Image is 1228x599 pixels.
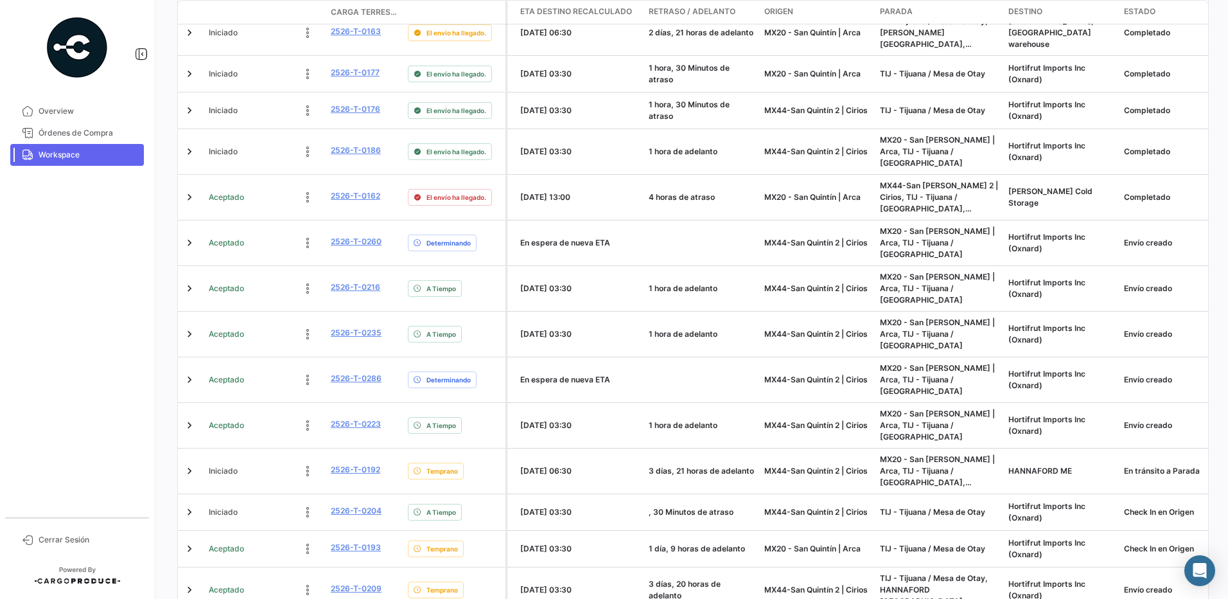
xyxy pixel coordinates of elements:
span: Hortifrut Imports Inc (Oxnard) [1008,63,1085,84]
div: MX20 - San [PERSON_NAME] | Arca, TIJ - Tijuana / [GEOGRAPHIC_DATA] [880,362,998,397]
a: Expand/Collapse Row [183,419,196,432]
span: MX44-San Quintín 2 | Cirios [764,585,868,595]
span: Hortifrut Imports Inc (Oxnard) [1008,538,1085,559]
span: Hortifrut Imports Inc (Oxnard) [1008,141,1085,162]
span: 1 hora, 30 Minutos de atraso [649,63,730,84]
a: 2526-T-0193 [331,542,381,553]
div: MX20 - San [PERSON_NAME] | Arca, TIJ - Tijuana / [GEOGRAPHIC_DATA], HANNAFORD NY [880,454,998,488]
span: Órdenes de Compra [39,127,139,139]
span: , 30 Minutos de atraso [649,507,733,517]
span: Aceptado [209,543,244,555]
span: Temprano [426,585,458,595]
span: Iniciado [209,146,238,157]
span: [DATE] 03:30 [520,544,572,553]
div: MX20 - San [PERSON_NAME] | Arca, TIJ - Tijuana / [GEOGRAPHIC_DATA] [880,317,998,352]
div: Abrir Intercom Messenger [1184,555,1215,586]
a: 2526-T-0177 [331,67,380,78]
span: Estado [1124,6,1155,17]
a: Expand/Collapse Row [183,542,196,555]
a: 2526-T-0235 [331,327,382,339]
span: MX44-San Quintín 2 | Cirios [764,466,868,476]
span: Determinando [426,375,471,385]
a: Expand/Collapse Row [183,26,196,39]
span: Cerrar Sesión [39,534,139,546]
span: [DATE] 03:30 [520,329,572,339]
a: Órdenes de Compra [10,122,144,144]
a: 2526-T-0162 [331,190,380,202]
a: 2526-T-0186 [331,145,381,156]
span: [DATE] 03:30 [520,69,572,78]
span: En espera de nueva ETA [520,375,610,384]
span: MX44-San Quintín 2 | Cirios [764,238,868,247]
span: Hortifrut Imports Inc (Oxnard) [1008,323,1085,344]
span: Aceptado [209,420,244,431]
span: Destino [1008,6,1042,17]
span: Hortifrut Imports Inc (Oxnard) [1008,369,1085,390]
div: TIJ - Tijuana / Mesa de Otay [880,68,998,80]
datatable-header-cell: Delay Status [403,7,505,17]
span: ETA Destino Recalculado [520,6,632,17]
span: El envío ha llegado. [426,105,486,116]
span: MX44-San Quintín 2 | Cirios [764,375,868,384]
span: MX44-San Quintín 2 | Cirios [764,147,868,156]
span: Origen [764,6,793,17]
span: MX44-San Quintín 2 | Cirios [764,420,868,430]
span: [DATE] 03:30 [520,147,572,156]
a: 2526-T-0260 [331,236,382,247]
span: El envío ha llegado. [426,147,486,157]
span: Overview [39,105,139,117]
span: Hortifrut Imports Inc (Oxnard) [1008,100,1085,121]
span: Iniciado [209,506,238,518]
span: MX20 - San Quintín | Arca [764,544,861,553]
span: A Tiempo [426,420,456,431]
span: [DATE] 03:30 [520,585,572,595]
span: Iniciado [209,68,238,80]
span: Iniciado [209,27,238,39]
div: MX20 - San [PERSON_NAME] | Arca, TIJ - Tijuana / [GEOGRAPHIC_DATA] [880,226,998,260]
a: Expand/Collapse Row [183,506,196,519]
a: 2526-T-0223 [331,418,381,430]
datatable-header-cell: Carga Terrestre # [326,1,403,23]
span: A Tiempo [426,507,456,517]
span: [DATE] 03:30 [520,507,572,517]
span: Aceptado [209,192,244,203]
span: El envío ha llegado. [426,28,486,38]
a: 2526-T-0216 [331,282,380,293]
span: Retraso / Adelanto [649,6,735,17]
span: Iniciado [209,465,238,477]
a: Expand/Collapse Row [183,145,196,158]
span: 1 día, 9 horas de adelanto [649,544,745,553]
span: Temprano [426,544,458,554]
a: 2526-T-0192 [331,464,380,476]
span: Aceptado [209,584,244,596]
img: powered-by.png [45,15,109,80]
a: Expand/Collapse Row [183,373,196,386]
span: 1 hora de adelanto [649,420,717,430]
span: En espera de nueva ETA [520,238,610,247]
datatable-header-cell: Retraso / Adelanto [644,1,759,24]
div: TIJ - Tijuana / Mesa de Otay [880,105,998,116]
span: Parada [880,6,913,17]
div: TIJ - Tijuana / Mesa de Otay [880,506,998,518]
span: Aceptado [209,328,244,340]
span: Hortifrut Imports Inc (Oxnard) [1008,232,1085,253]
div: TIJ - Tijuana / Mesa de Otay [880,543,998,555]
span: A Tiempo [426,329,456,339]
span: 3 días, 21 horas de adelanto [649,466,754,476]
span: MX44-San Quintín 2 | Cirios [764,329,868,339]
a: Expand/Collapse Row [183,328,196,341]
span: [DATE] 06:30 [520,28,572,37]
a: 2526-T-0176 [331,103,380,115]
div: MX44-San [PERSON_NAME] 2 | Cirios, TIJ - Tijuana / [GEOGRAPHIC_DATA], [PERSON_NAME][GEOGRAPHIC_DA... [880,180,998,215]
a: Expand/Collapse Row [183,282,196,295]
span: Determinando [426,238,471,248]
span: El envío ha llegado. [426,69,486,79]
span: [DATE] 03:30 [520,283,572,293]
span: Iniciado [209,105,238,116]
a: 2526-T-0286 [331,373,382,384]
div: MX20 - San [PERSON_NAME] | Arca, TIJ - Tijuana / [GEOGRAPHIC_DATA] [880,408,998,443]
span: MX44-San Quintín 2 | Cirios [764,105,868,115]
span: MX20 - San Quintín | Arca [764,28,861,37]
span: A Tiempo [426,283,456,294]
span: 1 hora, 30 Minutos de atraso [649,100,730,121]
